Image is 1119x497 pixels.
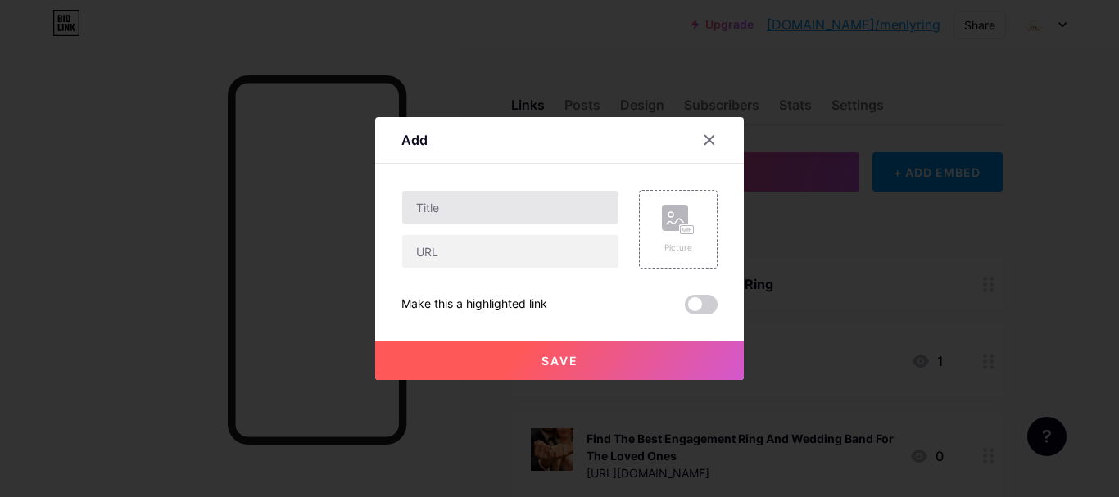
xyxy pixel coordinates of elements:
button: Save [375,341,744,380]
input: Title [402,191,618,224]
span: Save [541,354,578,368]
input: URL [402,235,618,268]
div: Picture [662,242,695,254]
div: Make this a highlighted link [401,295,547,314]
div: Add [401,130,428,150]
